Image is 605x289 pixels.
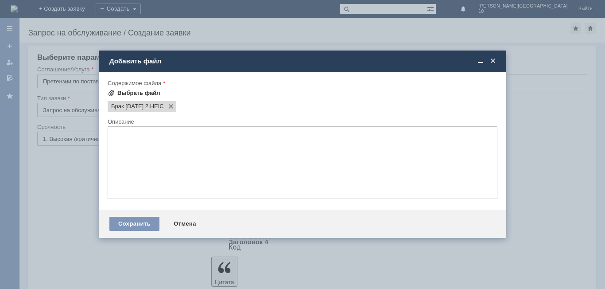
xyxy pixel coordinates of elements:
span: Свернуть (Ctrl + M) [476,57,485,65]
div: Выбрать файл [117,90,160,97]
span: Брак 16.09.2025 г 2.HEIC [148,103,164,110]
div: Описание [108,119,496,125]
div: Добрый день. При приемке товара был обнаружен брак. Дезодорант женский EXXE Нежность шёлка Silk e... [4,4,129,39]
span: Закрыть [489,57,497,65]
div: Содержимое файла [108,80,496,86]
span: Брак 16.09.2025 г 2.HEIC [111,103,148,110]
div: Добавить файл [109,57,497,65]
